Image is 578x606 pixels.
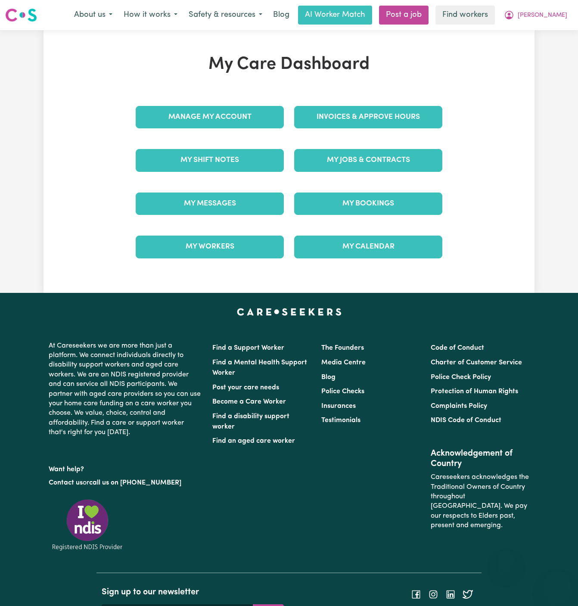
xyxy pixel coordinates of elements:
p: At Careseekers we are more than just a platform. We connect individuals directly to disability su... [49,338,202,441]
a: AI Worker Match [298,6,372,25]
a: Find a Support Worker [212,345,284,351]
a: My Bookings [294,193,442,215]
a: My Jobs & Contracts [294,149,442,171]
a: Code of Conduct [431,345,484,351]
a: Careseekers home page [237,308,342,315]
p: Want help? [49,461,202,474]
h1: My Care Dashboard [131,54,447,75]
button: About us [68,6,118,24]
a: Find an aged care worker [212,438,295,444]
a: Blog [321,374,336,381]
a: Post a job [379,6,429,25]
a: Media Centre [321,359,366,366]
a: Follow Careseekers on Instagram [428,591,438,598]
a: Manage My Account [136,106,284,128]
img: Registered NDIS provider [49,498,126,552]
button: How it works [118,6,183,24]
button: My Account [498,6,573,24]
a: Follow Careseekers on Twitter [463,591,473,598]
a: Follow Careseekers on LinkedIn [445,591,456,598]
a: The Founders [321,345,364,351]
a: Find a Mental Health Support Worker [212,359,307,376]
iframe: Close message [497,551,515,568]
a: Testimonials [321,417,360,424]
a: call us on [PHONE_NUMBER] [89,479,181,486]
a: Find a disability support worker [212,413,289,430]
a: Follow Careseekers on Facebook [411,591,421,598]
a: Insurances [321,403,356,410]
a: Contact us [49,479,83,486]
button: Safety & resources [183,6,268,24]
iframe: Button to launch messaging window [544,572,571,599]
a: Police Checks [321,388,364,395]
a: Protection of Human Rights [431,388,518,395]
a: My Shift Notes [136,149,284,171]
a: Complaints Policy [431,403,487,410]
a: My Workers [136,236,284,258]
a: My Calendar [294,236,442,258]
a: Charter of Customer Service [431,359,522,366]
a: Post your care needs [212,384,279,391]
a: Find workers [435,6,495,25]
span: [PERSON_NAME] [518,11,567,20]
a: My Messages [136,193,284,215]
h2: Sign up to our newsletter [102,587,284,597]
img: Careseekers logo [5,7,37,23]
p: Careseekers acknowledges the Traditional Owners of Country throughout [GEOGRAPHIC_DATA]. We pay o... [431,469,529,534]
a: Blog [268,6,295,25]
a: Careseekers logo [5,5,37,25]
a: NDIS Code of Conduct [431,417,501,424]
a: Invoices & Approve Hours [294,106,442,128]
h2: Acknowledgement of Country [431,448,529,469]
a: Become a Care Worker [212,398,286,405]
p: or [49,475,202,491]
a: Police Check Policy [431,374,491,381]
